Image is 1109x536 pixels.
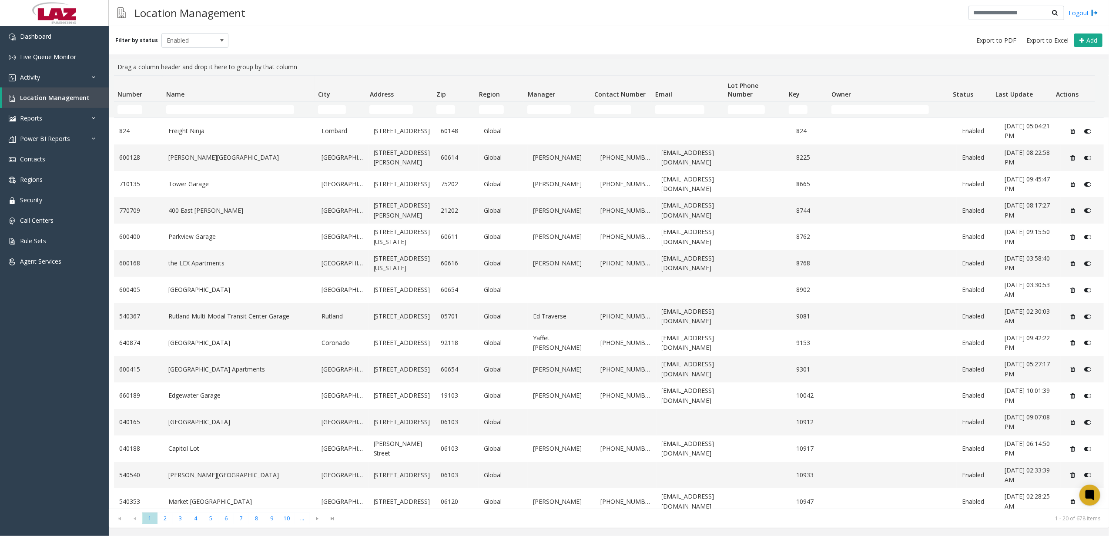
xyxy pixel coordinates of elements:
a: [GEOGRAPHIC_DATA] [322,258,363,268]
button: Disable [1080,336,1096,350]
span: [DATE] 03:30:53 AM [1005,281,1050,298]
span: [DATE] 10:01:39 PM [1005,386,1050,404]
span: Contacts [20,155,45,163]
h3: Location Management [130,2,250,23]
img: pageIcon [117,2,126,23]
span: Agent Services [20,257,61,265]
button: Delete [1066,495,1080,509]
a: [DATE] 03:58:40 PM [1005,254,1055,273]
button: Delete [1066,257,1080,271]
a: 540540 [119,470,158,480]
span: Region [479,90,500,98]
a: Global [484,258,523,268]
a: 19103 [441,391,474,400]
img: 'icon' [9,218,16,224]
a: Global [484,391,523,400]
span: Page 2 [157,513,173,524]
a: [EMAIL_ADDRESS][DOMAIN_NAME] [662,492,725,511]
span: Export to Excel [1026,36,1069,45]
span: City [318,90,330,98]
a: 8744 [797,206,829,215]
a: Global [484,312,523,321]
input: Lot Phone Number Filter [728,105,765,114]
a: [STREET_ADDRESS] [374,417,431,427]
a: [STREET_ADDRESS] [374,126,431,136]
td: Region Filter [476,102,524,117]
a: 9081 [797,312,829,321]
a: 10042 [797,391,829,400]
span: Regions [20,175,43,184]
button: Delete [1066,151,1080,164]
a: 60611 [441,232,474,241]
button: Delete [1066,389,1080,403]
a: [EMAIL_ADDRESS][DOMAIN_NAME] [662,333,725,353]
a: [STREET_ADDRESS] [374,470,431,480]
a: 8762 [797,232,829,241]
a: 8768 [797,258,829,268]
span: Export to PDF [976,36,1016,45]
a: Enabled [962,497,995,506]
a: 600405 [119,285,158,295]
a: [PHONE_NUMBER] [600,153,651,162]
a: [STREET_ADDRESS][PERSON_NAME] [374,201,431,220]
a: [EMAIL_ADDRESS][DOMAIN_NAME] [662,148,725,167]
a: [PHONE_NUMBER] [600,232,651,241]
img: 'icon' [9,95,16,102]
a: Enabled [962,206,995,215]
a: [GEOGRAPHIC_DATA] Apartments [168,365,311,374]
a: 10917 [797,444,829,453]
a: [DATE] 08:22:58 PM [1005,148,1055,167]
a: 540367 [119,312,158,321]
button: Disable [1080,442,1096,456]
a: [PERSON_NAME] [533,444,590,453]
a: 06103 [441,444,474,453]
img: 'icon' [9,258,16,265]
a: [PHONE_NUMBER] [600,497,651,506]
a: [DATE] 10:01:39 PM [1005,386,1055,405]
a: [DATE] 09:15:50 PM [1005,227,1055,247]
span: Page 4 [188,513,203,524]
a: Location Management [2,87,109,108]
a: [PERSON_NAME] [533,391,590,400]
input: City Filter [318,105,346,114]
button: Delete [1066,415,1080,429]
a: Global [484,179,523,189]
a: [GEOGRAPHIC_DATA] [322,497,363,506]
button: Disable [1080,468,1096,482]
a: [PERSON_NAME] [533,497,590,506]
span: [DATE] 02:30:03 AM [1005,307,1050,325]
button: Delete [1066,230,1080,244]
td: Name Filter [163,102,315,117]
a: [DATE] 05:04:21 PM [1005,121,1055,141]
div: Data table [109,75,1109,509]
a: [STREET_ADDRESS][US_STATE] [374,254,431,273]
a: [DATE] 02:33:39 AM [1005,466,1055,485]
button: Delete [1066,204,1080,218]
img: 'icon' [9,197,16,204]
span: Live Queue Monitor [20,53,76,61]
a: [PERSON_NAME] [533,258,590,268]
td: Number Filter [114,102,163,117]
span: Go to the last page [325,513,340,525]
a: [PHONE_NUMBER] [600,312,651,321]
td: Address Filter [366,102,433,117]
a: [DATE] 09:42:22 PM [1005,333,1055,353]
a: [EMAIL_ADDRESS][DOMAIN_NAME] [662,307,725,326]
a: Enabled [962,126,995,136]
span: [DATE] 09:15:50 PM [1005,228,1050,245]
input: Name Filter [166,105,295,114]
a: Enabled [962,312,995,321]
img: 'icon' [9,54,16,61]
a: Enabled [962,417,995,427]
a: [PHONE_NUMBER] [600,179,651,189]
a: 8225 [797,153,829,162]
span: Power BI Reports [20,134,70,143]
a: 9301 [797,365,829,374]
a: [STREET_ADDRESS] [374,497,431,506]
span: [DATE] 09:07:08 PM [1005,413,1050,431]
span: [DATE] 09:45:47 PM [1005,175,1050,193]
img: 'icon' [9,33,16,40]
a: Enabled [962,338,995,348]
input: Number Filter [117,105,142,114]
a: [GEOGRAPHIC_DATA] [322,285,363,295]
